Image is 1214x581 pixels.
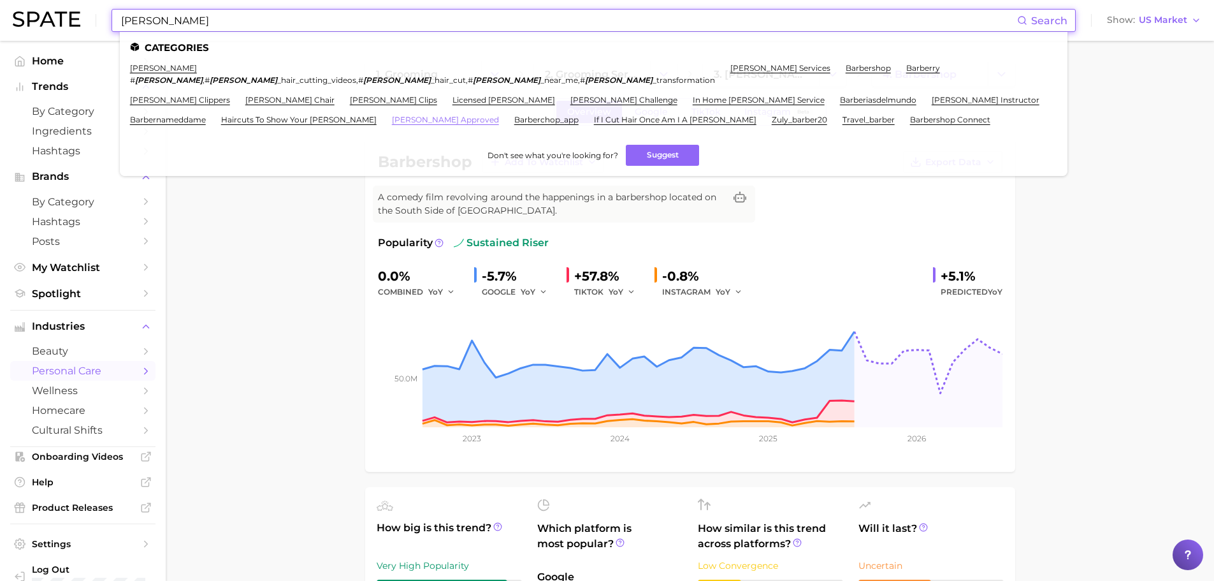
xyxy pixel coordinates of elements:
[10,401,155,420] a: homecare
[428,286,443,297] span: YoY
[585,75,653,85] em: [PERSON_NAME]
[32,55,134,67] span: Home
[10,473,155,492] a: Help
[32,235,134,247] span: Posts
[10,381,155,401] a: wellness
[130,75,715,85] div: , , , ,
[10,121,155,141] a: Ingredients
[454,235,549,251] span: sustained riser
[488,151,618,160] span: Don't see what you're looking for?
[221,115,377,124] a: haircuts to show your [PERSON_NAME]
[10,420,155,440] a: cultural shifts
[540,75,578,85] span: _near_me
[32,321,134,332] span: Industries
[988,287,1002,297] span: YoY
[130,42,1057,53] li: Categories
[514,115,579,124] a: barberchop_app
[840,95,916,105] a: barberiasdelmundo
[10,317,155,336] button: Industries
[205,75,210,85] span: #
[431,75,466,85] span: _hair_cut
[32,404,134,416] span: homecare
[521,286,535,297] span: YoY
[130,63,197,73] a: [PERSON_NAME]
[32,261,134,274] span: My Watchlist
[32,81,134,92] span: Trends
[32,502,134,513] span: Product Releases
[452,95,555,105] a: licensed [PERSON_NAME]
[130,95,230,105] a: [PERSON_NAME] clippers
[941,284,1002,300] span: Predicted
[32,105,134,117] span: by Category
[454,238,464,248] img: sustained riser
[32,451,134,462] span: Onboarding Videos
[428,284,456,300] button: YoY
[1139,17,1187,24] span: US Market
[609,284,636,300] button: YoY
[10,284,155,304] a: Spotlight
[32,171,134,182] span: Brands
[378,266,464,286] div: 0.0%
[716,284,743,300] button: YoY
[693,95,825,105] a: in home [PERSON_NAME] service
[10,101,155,121] a: by Category
[210,75,277,85] em: [PERSON_NAME]
[378,191,725,217] span: A comedy film revolving around the happenings in a barbershop located on the South Side of [GEOGR...
[574,266,644,286] div: +57.8%
[32,288,134,300] span: Spotlight
[350,95,437,105] a: [PERSON_NAME] clips
[10,534,155,554] a: Settings
[842,115,895,124] a: travel_barber
[653,75,715,85] span: _transformation
[377,520,522,552] span: How big is this trend?
[32,196,134,208] span: by Category
[716,286,730,297] span: YoY
[32,345,134,357] span: beauty
[537,521,683,563] span: Which platform is most popular?
[698,558,843,573] div: Low Convergence
[130,75,135,85] span: #
[932,95,1039,105] a: [PERSON_NAME] instructor
[10,141,155,161] a: Hashtags
[392,115,499,124] a: [PERSON_NAME] approved
[32,476,134,488] span: Help
[32,145,134,157] span: Hashtags
[1031,15,1067,27] span: Search
[358,75,363,85] span: #
[626,145,699,166] button: Suggest
[10,167,155,186] button: Brands
[10,258,155,277] a: My Watchlist
[10,232,155,251] a: Posts
[13,11,80,27] img: SPATE
[473,75,540,85] em: [PERSON_NAME]
[10,341,155,361] a: beauty
[698,521,843,552] span: How similar is this trend across platforms?
[10,361,155,381] a: personal care
[468,75,473,85] span: #
[32,385,134,397] span: wellness
[580,75,585,85] span: #
[10,447,155,466] a: Onboarding Videos
[772,115,827,124] a: zuly_barber20
[378,284,464,300] div: combined
[10,51,155,71] a: Home
[907,434,925,443] tspan: 2026
[10,212,155,232] a: Hashtags
[610,434,629,443] tspan: 2024
[662,284,751,300] div: INSTAGRAM
[759,434,777,443] tspan: 2025
[594,115,756,124] a: if i cut hair once am i a [PERSON_NAME]
[609,286,623,297] span: YoY
[463,434,481,443] tspan: 2023
[858,558,1004,573] div: Uncertain
[482,284,556,300] div: GOOGLE
[846,63,891,73] a: barbershop
[570,95,677,105] a: [PERSON_NAME] challenge
[10,77,155,96] button: Trends
[32,424,134,436] span: cultural shifts
[120,10,1017,31] input: Search here for a brand, industry, or ingredient
[130,115,206,124] a: barbernameddame
[245,95,335,105] a: [PERSON_NAME] chair
[662,266,751,286] div: -0.8%
[10,192,155,212] a: by Category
